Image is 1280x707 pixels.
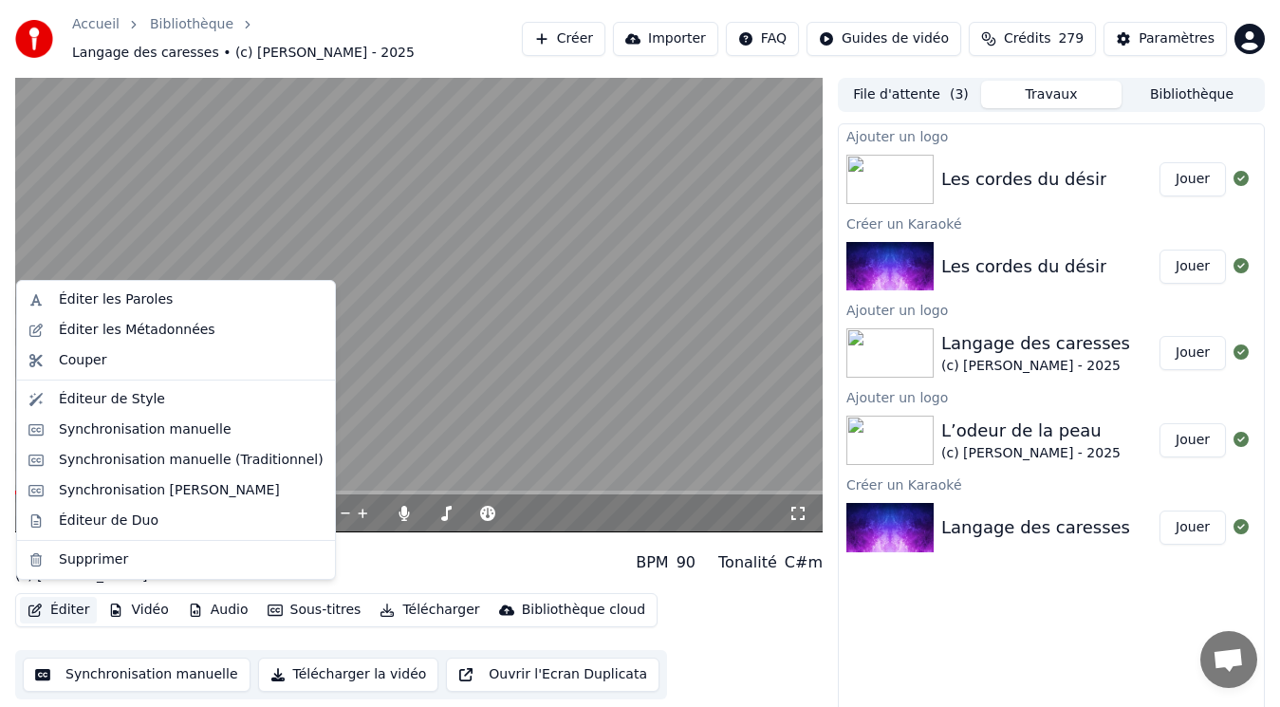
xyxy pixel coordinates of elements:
div: Bibliothèque cloud [522,601,645,620]
div: Langage des caresses [15,540,225,567]
div: 90 [677,551,696,574]
div: BPM [636,551,668,574]
button: Télécharger [372,597,487,623]
button: Synchronisation manuelle [23,658,250,692]
div: Créer un Karaoké [839,473,1264,495]
div: Paramètres [1139,29,1215,48]
div: Ajouter un logo [839,385,1264,408]
div: Tonalité [718,551,777,574]
button: Jouer [1159,423,1226,457]
div: (c) [PERSON_NAME] - 2025 [15,567,225,586]
button: Jouer [1159,162,1226,196]
a: Accueil [72,15,120,34]
div: Créer un Karaoké [839,212,1264,234]
div: Ajouter un logo [839,124,1264,147]
button: Jouer [1159,336,1226,370]
button: Crédits279 [969,22,1096,56]
div: Synchronisation [PERSON_NAME] [59,481,280,500]
button: Importer [613,22,718,56]
button: Bibliothèque [1122,81,1262,108]
button: Paramètres [1104,22,1227,56]
button: File d'attente [841,81,981,108]
button: Télécharger la vidéo [258,658,439,692]
span: Crédits [1004,29,1050,48]
div: (c) [PERSON_NAME] - 2025 [941,357,1130,376]
span: 279 [1058,29,1084,48]
button: Créer [522,22,605,56]
button: Travaux [981,81,1122,108]
div: L’odeur de la peau [941,418,1121,444]
div: Éditeur de Duo [59,512,158,530]
button: Vidéo [101,597,176,623]
button: Guides de vidéo [807,22,961,56]
div: C#m [785,551,823,574]
div: Les cordes du désir [941,166,1106,193]
button: Audio [180,597,256,623]
div: Éditer les Paroles [59,290,173,309]
div: Les cordes du désir [941,253,1106,280]
div: Synchronisation manuelle (Traditionnel) [59,451,324,470]
button: Éditer [20,597,97,623]
div: (c) [PERSON_NAME] - 2025 [941,444,1121,463]
span: ( 3 ) [950,85,969,104]
span: Langage des caresses • (c) [PERSON_NAME] - 2025 [72,44,415,63]
button: FAQ [726,22,799,56]
a: Bibliothèque [150,15,233,34]
img: youka [15,20,53,58]
button: Ouvrir l'Ecran Duplicata [446,658,659,692]
button: Sous-titres [260,597,369,623]
div: Couper [59,351,106,370]
div: Éditeur de Style [59,390,165,409]
div: Langage des caresses [941,330,1130,357]
button: Jouer [1159,250,1226,284]
button: Jouer [1159,511,1226,545]
div: Synchronisation manuelle [59,420,232,439]
div: Éditer les Métadonnées [59,321,215,340]
div: Ouvrir le chat [1200,631,1257,688]
div: Supprimer [59,550,128,569]
div: Langage des caresses [941,514,1130,541]
nav: breadcrumb [72,15,522,63]
div: Ajouter un logo [839,298,1264,321]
